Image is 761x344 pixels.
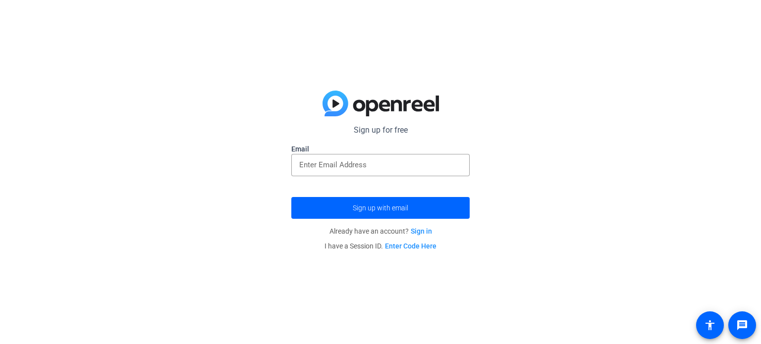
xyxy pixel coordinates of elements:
a: Sign in [411,227,432,235]
mat-icon: accessibility [704,319,716,331]
input: Enter Email Address [299,159,462,171]
p: Sign up for free [291,124,470,136]
button: Sign up with email [291,197,470,219]
label: Email [291,144,470,154]
mat-icon: message [736,319,748,331]
span: Already have an account? [329,227,432,235]
a: Enter Code Here [385,242,436,250]
span: I have a Session ID. [325,242,436,250]
img: blue-gradient.svg [323,91,439,116]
